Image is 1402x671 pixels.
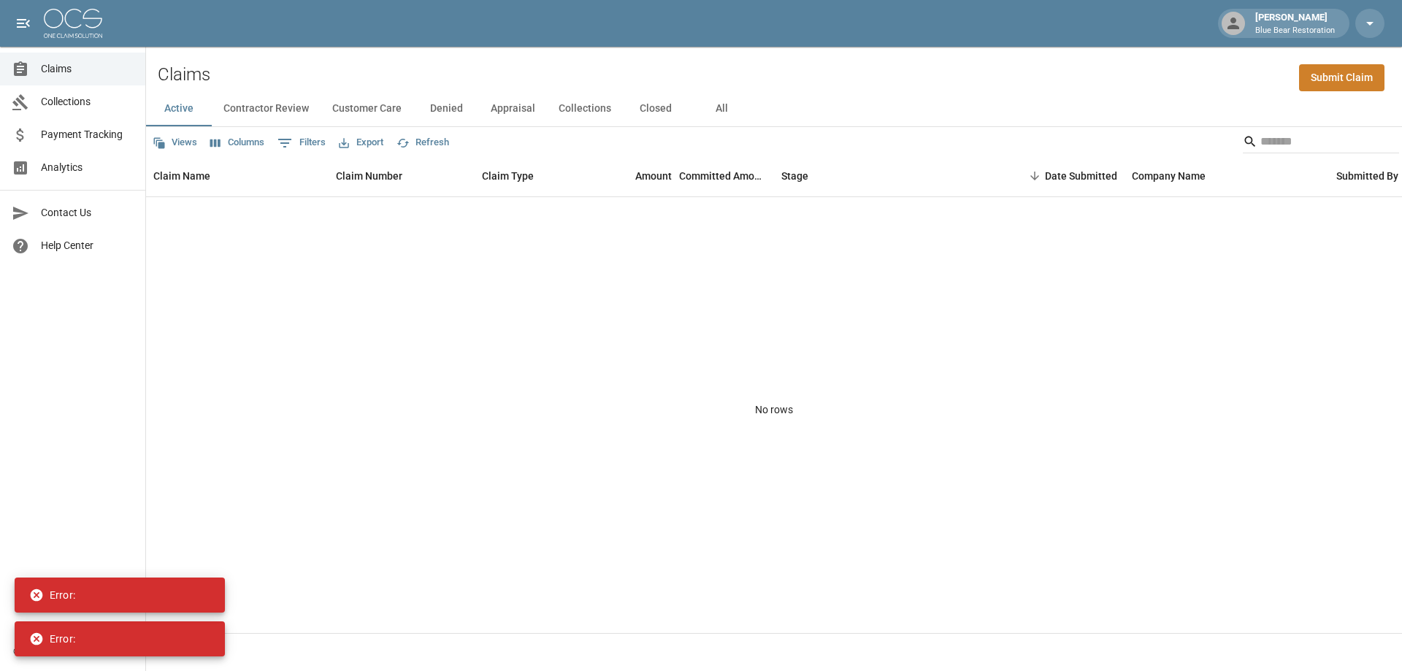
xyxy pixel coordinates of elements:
[44,9,102,38] img: ocs-logo-white-transparent.png
[146,91,1402,126] div: dynamic tabs
[781,156,808,196] div: Stage
[547,91,623,126] button: Collections
[29,582,75,608] div: Error:
[479,91,547,126] button: Appraisal
[274,131,329,155] button: Show filters
[41,238,134,253] span: Help Center
[1045,156,1117,196] div: Date Submitted
[41,127,134,142] span: Payment Tracking
[212,91,321,126] button: Contractor Review
[482,156,534,196] div: Claim Type
[321,91,413,126] button: Customer Care
[584,156,679,196] div: Amount
[41,205,134,221] span: Contact Us
[158,64,210,85] h2: Claims
[679,156,774,196] div: Committed Amount
[679,156,767,196] div: Committed Amount
[41,160,134,175] span: Analytics
[207,131,268,154] button: Select columns
[1299,64,1384,91] a: Submit Claim
[1024,166,1045,186] button: Sort
[993,156,1125,196] div: Date Submitted
[146,197,1402,622] div: No rows
[336,156,402,196] div: Claim Number
[146,91,212,126] button: Active
[1125,156,1329,196] div: Company Name
[13,644,132,659] div: © 2025 One Claim Solution
[146,156,329,196] div: Claim Name
[689,91,754,126] button: All
[29,626,75,652] div: Error:
[149,131,201,154] button: Views
[1255,25,1335,37] p: Blue Bear Restoration
[635,156,672,196] div: Amount
[1243,130,1399,156] div: Search
[1249,10,1341,37] div: [PERSON_NAME]
[335,131,387,154] button: Export
[41,61,134,77] span: Claims
[9,9,38,38] button: open drawer
[475,156,584,196] div: Claim Type
[1132,156,1206,196] div: Company Name
[774,156,993,196] div: Stage
[393,131,453,154] button: Refresh
[413,91,479,126] button: Denied
[329,156,475,196] div: Claim Number
[153,156,210,196] div: Claim Name
[1336,156,1398,196] div: Submitted By
[41,94,134,110] span: Collections
[623,91,689,126] button: Closed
